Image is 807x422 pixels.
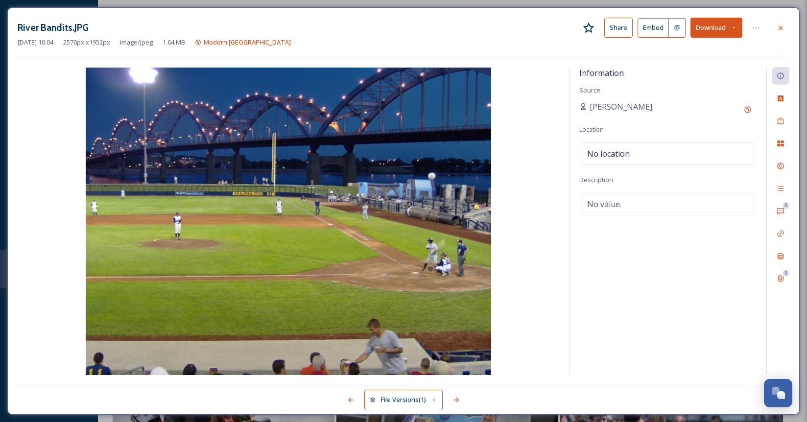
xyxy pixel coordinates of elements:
[604,18,633,38] button: Share
[783,202,789,209] div: 0
[579,175,613,184] span: Description
[638,18,669,38] button: Embed
[690,18,742,38] button: Download
[764,379,792,407] button: Open Chat
[587,198,621,210] span: No value.
[579,68,624,78] span: Information
[587,148,630,160] span: No location
[18,68,559,375] img: River%20Bandits.JPG
[590,101,652,113] span: [PERSON_NAME]
[63,38,110,47] span: 2576 px x 1952 px
[120,38,153,47] span: image/jpeg
[204,38,291,47] span: Modern [GEOGRAPHIC_DATA]
[579,86,600,94] span: Source
[364,390,443,410] button: File Versions(1)
[18,38,53,47] span: [DATE] 10:04
[163,38,185,47] span: 1.64 MB
[579,125,604,134] span: Location
[783,270,789,277] div: 0
[18,21,89,35] h3: River Bandits.JPG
